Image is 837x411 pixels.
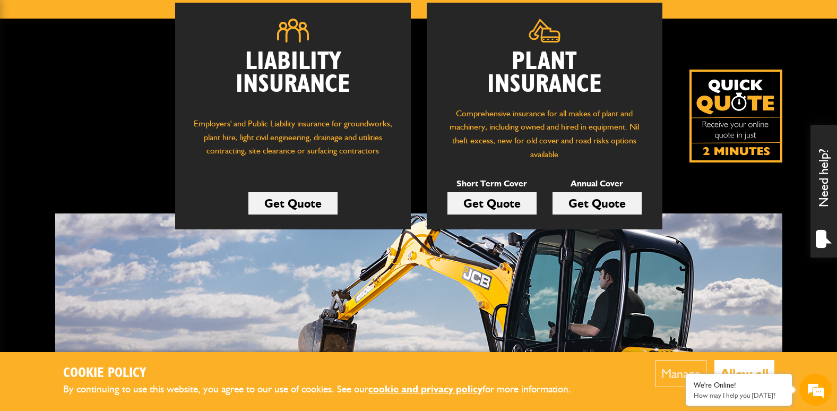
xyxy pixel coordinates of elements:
[63,365,589,382] h2: Cookie Policy
[714,360,774,387] button: Allow all
[248,192,338,215] a: Get Quote
[553,177,642,191] p: Annual Cover
[689,70,782,162] img: Quick Quote
[694,391,784,399] p: How may I help you today?
[694,381,784,390] div: We're Online!
[689,70,782,162] a: Get your insurance quote isn just 2-minutes
[553,192,642,215] a: Get Quote
[191,50,395,107] h2: Liability Insurance
[191,117,395,168] p: Employers' and Public Liability insurance for groundworks, plant hire, light civil engineering, d...
[443,107,646,161] p: Comprehensive insurance for all makes of plant and machinery, including owned and hired in equipm...
[447,192,537,215] a: Get Quote
[655,360,706,387] button: Manage
[810,125,837,258] div: Need help?
[447,177,537,191] p: Short Term Cover
[443,50,646,96] h2: Plant Insurance
[368,383,482,395] a: cookie and privacy policy
[63,381,589,398] p: By continuing to use this website, you agree to our use of cookies. See our for more information.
